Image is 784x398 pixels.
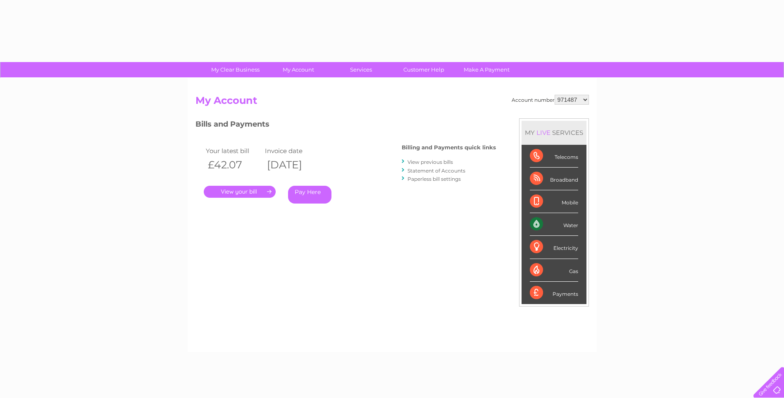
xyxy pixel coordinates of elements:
[407,159,453,165] a: View previous bills
[530,168,578,190] div: Broadband
[453,62,521,77] a: Make A Payment
[263,156,322,173] th: [DATE]
[530,282,578,304] div: Payments
[204,186,276,198] a: .
[195,118,496,133] h3: Bills and Payments
[407,176,461,182] a: Paperless bill settings
[530,236,578,259] div: Electricity
[195,95,589,110] h2: My Account
[530,259,578,282] div: Gas
[390,62,458,77] a: Customer Help
[288,186,331,204] a: Pay Here
[535,129,552,137] div: LIVE
[407,168,465,174] a: Statement of Accounts
[327,62,395,77] a: Services
[201,62,269,77] a: My Clear Business
[204,156,263,173] th: £42.07
[204,145,263,156] td: Your latest bill
[402,144,496,151] h4: Billing and Payments quick links
[263,145,322,156] td: Invoice date
[530,145,578,168] div: Telecoms
[522,121,586,144] div: MY SERVICES
[264,62,332,77] a: My Account
[512,95,589,105] div: Account number
[530,213,578,236] div: Water
[530,190,578,213] div: Mobile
